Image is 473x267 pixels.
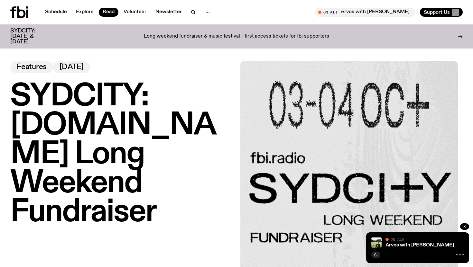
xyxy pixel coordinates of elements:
span: Support Us [424,9,450,15]
span: On Air [391,237,404,241]
span: Features [17,64,47,71]
a: Schedule [41,8,71,17]
a: Volunteer [120,8,150,17]
img: Bri is smiling and wearing a black t-shirt. She is standing in front of a lush, green field. Ther... [371,237,382,248]
p: Long weekend fundraiser & music festival - first access tickets for fbi supporters [144,34,329,40]
a: Arvos with [PERSON_NAME] [385,243,454,248]
a: Explore [72,8,97,17]
h1: SYDCITY: [DOMAIN_NAME] Long Weekend Fundraiser [10,82,233,227]
a: Read [99,8,118,17]
h3: SYDCITY: [DATE] & [DATE] [10,28,51,45]
button: On AirArvos with [PERSON_NAME] [315,8,415,17]
a: Newsletter [152,8,186,17]
span: [DATE] [60,64,84,71]
button: Support Us [420,8,463,17]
